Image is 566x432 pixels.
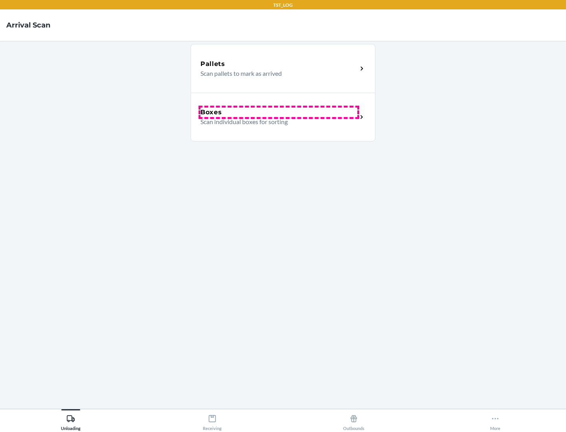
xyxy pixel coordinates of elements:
[200,117,351,126] p: Scan individual boxes for sorting
[200,69,351,78] p: Scan pallets to mark as arrived
[203,411,222,431] div: Receiving
[200,108,222,117] h5: Boxes
[200,59,225,69] h5: Pallets
[6,20,50,30] h4: Arrival Scan
[141,409,283,431] button: Receiving
[61,411,81,431] div: Unloading
[490,411,500,431] div: More
[191,93,375,141] a: BoxesScan individual boxes for sorting
[273,2,293,9] p: TST_LOG
[343,411,364,431] div: Outbounds
[424,409,566,431] button: More
[191,44,375,93] a: PalletsScan pallets to mark as arrived
[283,409,424,431] button: Outbounds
